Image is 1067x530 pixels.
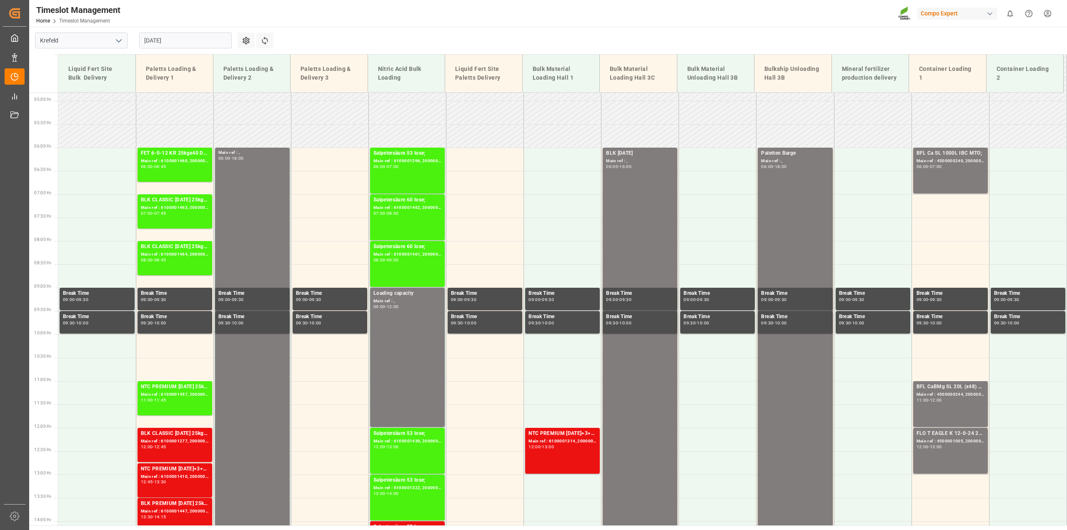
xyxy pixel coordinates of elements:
[761,313,829,321] div: Break Time
[775,165,787,168] div: 18:00
[75,321,76,325] div: -
[386,305,387,309] div: -
[218,149,286,156] div: Main ref : ,
[930,398,942,402] div: 12:00
[761,158,829,165] div: Main ref : ,
[34,401,51,405] span: 11:30 Hr
[153,298,154,301] div: -
[928,321,929,325] div: -
[684,289,751,298] div: Break Time
[153,321,154,325] div: -
[296,313,364,321] div: Break Time
[528,321,541,325] div: 09:30
[34,97,51,102] span: 05:00 Hr
[154,258,166,262] div: 08:45
[154,321,166,325] div: 10:00
[464,298,476,301] div: 09:30
[684,321,696,325] div: 09:30
[373,298,441,305] div: Main ref : ,
[141,165,153,168] div: 06:00
[218,298,230,301] div: 09:00
[917,445,929,449] div: 12:00
[775,298,787,301] div: 09:30
[451,321,463,325] div: 09:30
[930,445,942,449] div: 13:00
[373,445,386,449] div: 12:00
[141,243,209,251] div: BLK CLASSIC [DATE] 25kg(x40)D,EN,PL,FNL;TPL Natura N 8-2-2 25kg (x40) NEU,IT;FLO T NK 14-0-19 25k...
[373,243,441,251] div: Salpetersäure 60 lose;
[373,258,386,262] div: 08:00
[839,289,907,298] div: Break Time
[153,445,154,449] div: -
[296,298,308,301] div: 09:00
[141,480,153,484] div: 12:45
[619,165,631,168] div: 16:00
[141,313,209,321] div: Break Time
[34,214,51,219] span: 07:30 Hr
[373,149,441,158] div: Salpetersäure 53 lose;
[852,298,864,301] div: 09:30
[696,321,697,325] div: -
[839,61,902,85] div: Mineral fertilizer production delivery
[386,258,387,262] div: -
[141,383,209,391] div: NTC PREMIUM [DATE] 25kg (x40) D,EN,PL;BT SPORT [DATE] 25%UH 3M 25kg (x40) INT;FLO T PERM [DATE] 2...
[606,289,674,298] div: Break Time
[464,321,476,325] div: 10:00
[34,471,51,475] span: 13:00 Hr
[141,391,209,398] div: Main ref : 6100001457, 2000001230;
[917,438,984,445] div: Main ref : 4500001005, 2000001041;
[994,321,1006,325] div: 09:30
[141,211,153,215] div: 07:00
[232,321,244,325] div: 10:00
[851,321,852,325] div: -
[154,211,166,215] div: 07:45
[34,284,51,289] span: 09:00 Hr
[761,165,773,168] div: 06:00
[917,8,997,20] div: Compo Expert
[851,298,852,301] div: -
[230,321,231,325] div: -
[528,298,541,301] div: 09:00
[373,211,386,215] div: 07:00
[141,196,209,204] div: BLK CLASSIC [DATE] 25kg(x40)D,EN,PL,FNL;FTL S NK 8-0-24 25kg (x40) INT;BLK SUPREM [DATE] 25kg (x4...
[852,321,864,325] div: 10:00
[373,492,386,495] div: 13:00
[773,321,774,325] div: -
[463,321,464,325] div: -
[917,165,929,168] div: 06:00
[373,251,441,258] div: Main ref : 6100001461, 2000001280;
[606,158,674,165] div: Main ref : ,
[386,445,387,449] div: -
[141,398,153,402] div: 11:00
[373,289,441,298] div: Loading capacity
[386,492,387,495] div: -
[65,61,129,85] div: Liquid Fert Site Bulk Delivery
[387,211,399,215] div: 08:00
[606,321,618,325] div: 09:30
[541,298,542,301] div: -
[154,398,166,402] div: 11:45
[154,445,166,449] div: 12:45
[63,313,131,321] div: Break Time
[230,298,231,301] div: -
[141,204,209,211] div: Main ref : 6100001463, 2000001282;
[75,298,76,301] div: -
[542,321,554,325] div: 10:00
[220,61,284,85] div: Paletts Loading & Delivery 2
[373,305,386,309] div: 09:00
[916,61,979,85] div: Container Loading 1
[839,313,907,321] div: Break Time
[928,165,929,168] div: -
[618,298,619,301] div: -
[34,237,51,242] span: 08:00 Hr
[34,494,51,499] span: 13:30 Hr
[308,298,309,301] div: -
[76,298,88,301] div: 09:30
[773,165,774,168] div: -
[141,298,153,301] div: 09:00
[296,321,308,325] div: 09:30
[34,331,51,335] span: 10:00 Hr
[528,445,541,449] div: 12:00
[773,298,774,301] div: -
[928,445,929,449] div: -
